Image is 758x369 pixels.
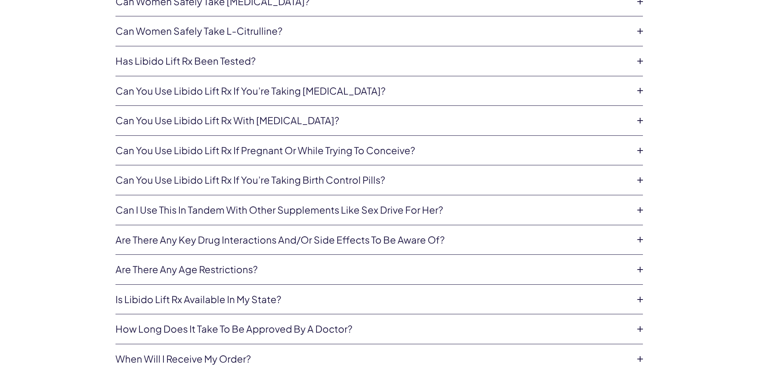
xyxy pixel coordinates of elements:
a: Can you use Libido Lift Rx with [MEDICAL_DATA]? [115,114,630,127]
a: Can you use Libido Lift Rx if pregnant or while trying to conceive? [115,144,630,157]
a: Can I use this in tandem with other supplements like Sex Drive for Her? [115,203,630,217]
a: Has Libido Lift Rx been tested? [115,54,630,68]
a: Can you use Libido Lift Rx if you’re taking birth control pills? [115,173,630,187]
a: Are there any key drug interactions and/or side effects to be aware of? [115,233,630,247]
a: How long does it take to be approved by a doctor? [115,322,630,336]
a: Can you use Libido Lift Rx if you’re taking [MEDICAL_DATA]? [115,84,630,98]
a: Is Libido Lift Rx available in my state? [115,293,630,306]
a: Are there any age restrictions? [115,263,630,276]
a: Can women safely take L-Citrulline? [115,24,630,38]
a: When will I receive my order? [115,352,630,366]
